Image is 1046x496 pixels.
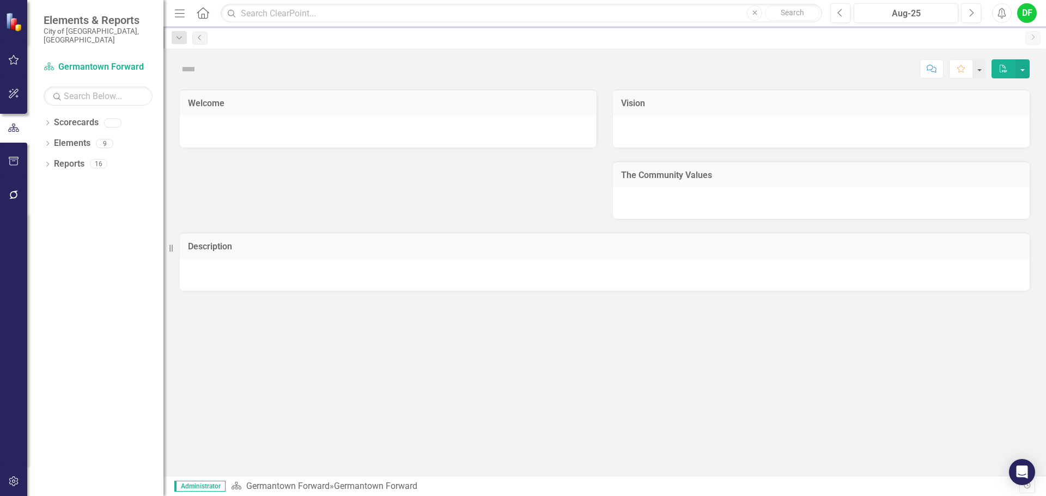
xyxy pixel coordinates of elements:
h3: The Community Values [621,170,1021,180]
button: Search [765,5,819,21]
a: Reports [54,158,84,170]
div: » [231,480,1019,493]
button: DF [1017,3,1037,23]
span: Elements & Reports [44,14,153,27]
button: Aug-25 [854,3,958,23]
a: Germantown Forward [44,61,153,74]
span: Administrator [174,481,226,492]
div: 9 [96,139,113,148]
input: Search ClearPoint... [221,4,822,23]
h3: Vision [621,99,1021,108]
img: ClearPoint Strategy [5,13,25,32]
small: City of [GEOGRAPHIC_DATA], [GEOGRAPHIC_DATA] [44,27,153,45]
div: Aug-25 [858,7,954,20]
a: Germantown Forward [246,481,330,491]
a: Scorecards [54,117,99,129]
span: Search [781,8,804,17]
h3: Welcome [188,99,588,108]
div: Open Intercom Messenger [1009,459,1035,485]
div: 16 [90,160,107,169]
h3: Description [188,242,1021,252]
div: Germantown Forward [334,481,417,491]
img: Not Defined [180,60,197,78]
input: Search Below... [44,87,153,106]
a: Elements [54,137,90,150]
